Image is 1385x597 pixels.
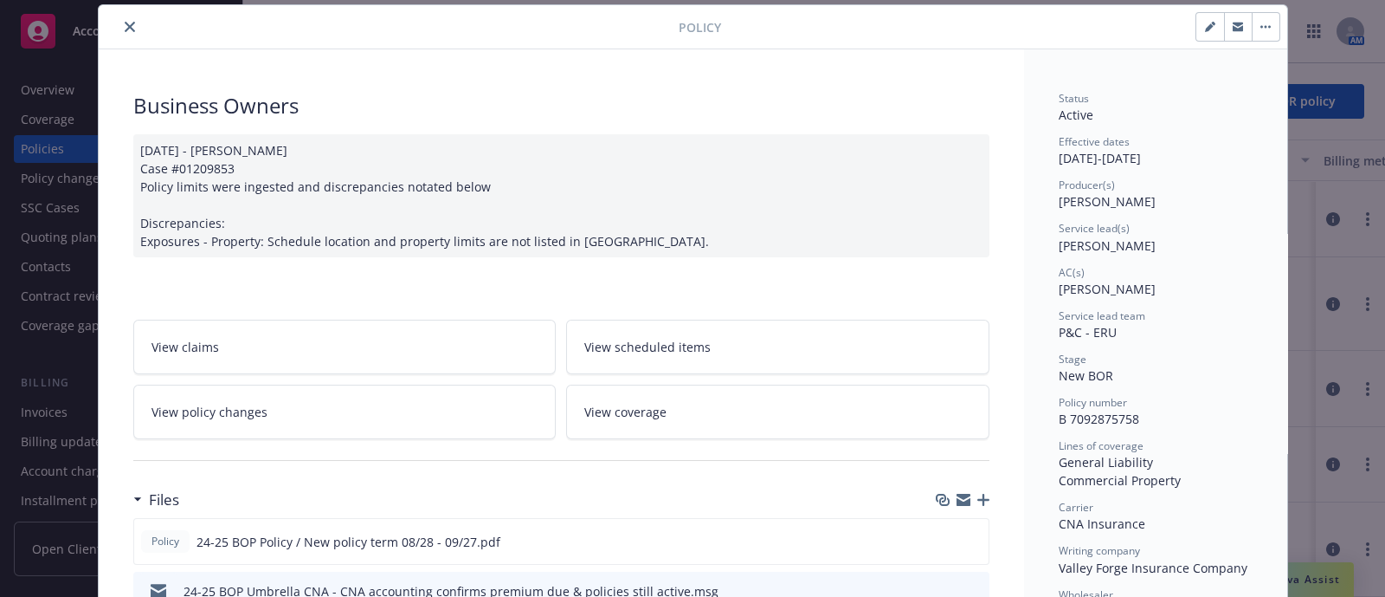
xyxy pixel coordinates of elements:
[1059,91,1089,106] span: Status
[1059,237,1156,254] span: [PERSON_NAME]
[1059,178,1115,192] span: Producer(s)
[1059,107,1093,123] span: Active
[149,489,179,511] h3: Files
[1059,281,1156,297] span: [PERSON_NAME]
[133,134,989,257] div: [DATE] - [PERSON_NAME] Case #01209853 Policy limits were ingested and discrepancies notated below...
[133,385,557,439] a: View policy changes
[1059,134,1130,149] span: Effective dates
[1059,516,1145,532] span: CNA Insurance
[1059,308,1145,323] span: Service lead team
[1059,471,1253,490] div: Commercial Property
[133,91,989,120] div: Business Owners
[584,338,711,356] span: View scheduled items
[1059,134,1253,167] div: [DATE] - [DATE]
[1059,543,1140,558] span: Writing company
[966,533,982,551] button: preview file
[1059,438,1143,453] span: Lines of coverage
[938,533,952,551] button: download file
[1059,352,1086,367] span: Stage
[1059,395,1127,410] span: Policy number
[133,320,557,374] a: View claims
[1059,324,1117,341] span: P&C - ERU
[1059,221,1130,236] span: Service lead(s)
[566,385,989,439] a: View coverage
[119,16,140,37] button: close
[679,18,721,36] span: Policy
[584,403,667,421] span: View coverage
[1059,193,1156,210] span: [PERSON_NAME]
[151,403,267,421] span: View policy changes
[566,320,989,374] a: View scheduled items
[1059,367,1113,384] span: New BOR
[151,338,219,356] span: View claims
[1059,411,1139,427] span: B 7092875758
[196,533,500,551] span: 24-25 BOP Policy / New policy term 08/28 - 09/27.pdf
[1059,560,1247,576] span: Valley Forge Insurance Company
[1059,265,1085,280] span: AC(s)
[133,489,179,511] div: Files
[148,534,183,549] span: Policy
[1059,453,1253,471] div: General Liability
[1059,500,1093,515] span: Carrier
